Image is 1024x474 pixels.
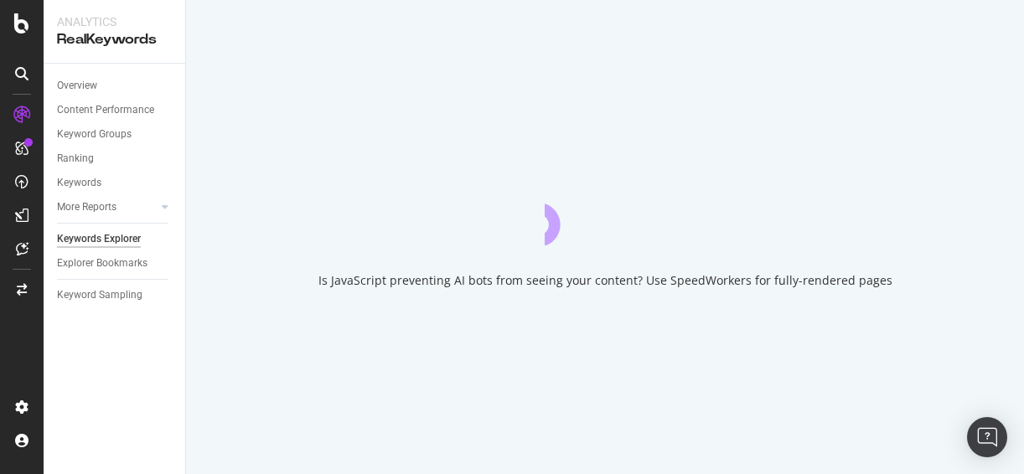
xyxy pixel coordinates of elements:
[57,150,173,167] a: Ranking
[57,126,173,143] a: Keyword Groups
[57,30,172,49] div: RealKeywords
[57,286,142,304] div: Keyword Sampling
[57,230,173,248] a: Keywords Explorer
[57,198,157,216] a: More Reports
[57,286,173,304] a: Keyword Sampling
[57,13,172,30] div: Analytics
[57,174,101,192] div: Keywords
[967,417,1007,457] div: Open Intercom Messenger
[57,77,173,95] a: Overview
[57,101,154,119] div: Content Performance
[57,150,94,167] div: Ranking
[57,101,173,119] a: Content Performance
[57,198,116,216] div: More Reports
[57,230,141,248] div: Keywords Explorer
[545,185,665,245] div: animation
[57,255,173,272] a: Explorer Bookmarks
[57,174,173,192] a: Keywords
[57,126,132,143] div: Keyword Groups
[318,272,892,289] div: Is JavaScript preventing AI bots from seeing your content? Use SpeedWorkers for fully-rendered pages
[57,77,97,95] div: Overview
[57,255,147,272] div: Explorer Bookmarks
